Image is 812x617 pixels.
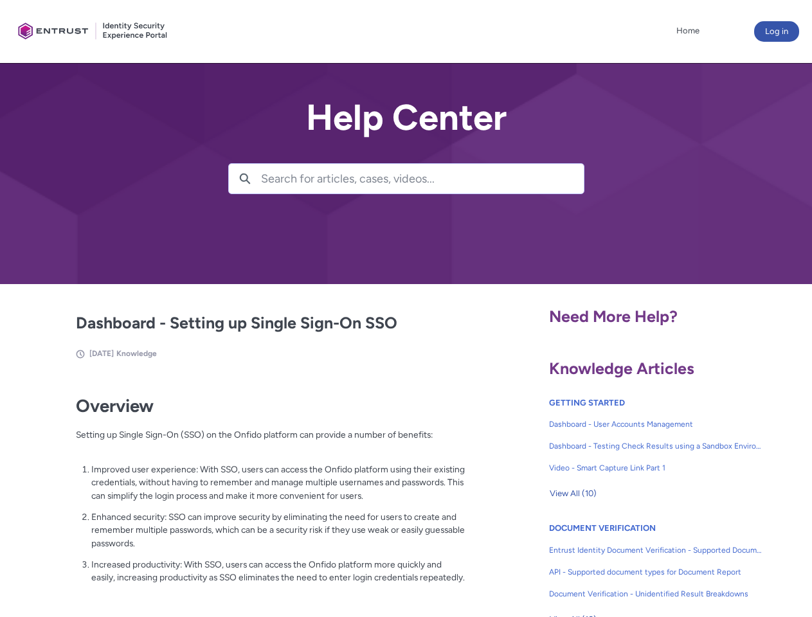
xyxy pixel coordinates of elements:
span: Dashboard - User Accounts Management [549,418,762,430]
span: Need More Help? [549,307,678,326]
span: Dashboard - Testing Check Results using a Sandbox Environment [549,440,762,452]
a: GETTING STARTED [549,398,625,407]
a: Dashboard - User Accounts Management [549,413,762,435]
span: View All (10) [550,484,597,503]
span: Video - Smart Capture Link Part 1 [549,462,762,474]
span: Knowledge Articles [549,359,694,378]
p: Setting up Single Sign-On (SSO) on the Onfido platform can provide a number of benefits: [76,428,465,454]
a: Home [673,21,703,40]
a: Dashboard - Testing Check Results using a Sandbox Environment [549,435,762,457]
button: View All (10) [549,483,597,504]
strong: Overview [76,395,154,416]
a: Video - Smart Capture Link Part 1 [549,457,762,479]
button: Log in [754,21,799,42]
h2: Dashboard - Setting up Single Sign-On SSO [76,311,465,335]
button: Search [229,164,261,193]
p: Improved user experience: With SSO, users can access the Onfido platform using their existing cre... [91,463,465,503]
li: Knowledge [116,348,157,359]
input: Search for articles, cases, videos... [261,164,584,193]
span: [DATE] [89,349,114,358]
h2: Help Center [228,98,584,138]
